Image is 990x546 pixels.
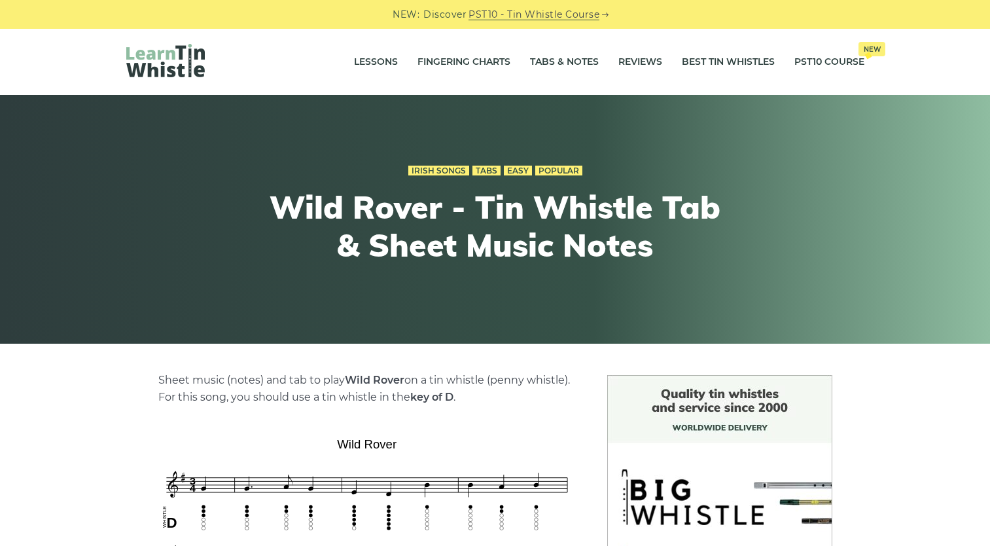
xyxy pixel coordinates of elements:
a: Fingering Charts [417,46,510,79]
a: Irish Songs [408,166,469,176]
a: Tabs [472,166,501,176]
a: Tabs & Notes [530,46,599,79]
h1: Wild Rover - Tin Whistle Tab & Sheet Music Notes [255,189,736,264]
a: Reviews [618,46,662,79]
a: PST10 CourseNew [794,46,864,79]
a: Popular [535,166,582,176]
strong: Wild Rover [345,374,404,386]
a: Best Tin Whistles [682,46,775,79]
a: Easy [504,166,532,176]
span: New [858,42,885,56]
strong: key of D [410,391,453,403]
img: LearnTinWhistle.com [126,44,205,77]
a: Lessons [354,46,398,79]
p: Sheet music (notes) and tab to play on a tin whistle (penny whistle). For this song, you should u... [158,372,576,406]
